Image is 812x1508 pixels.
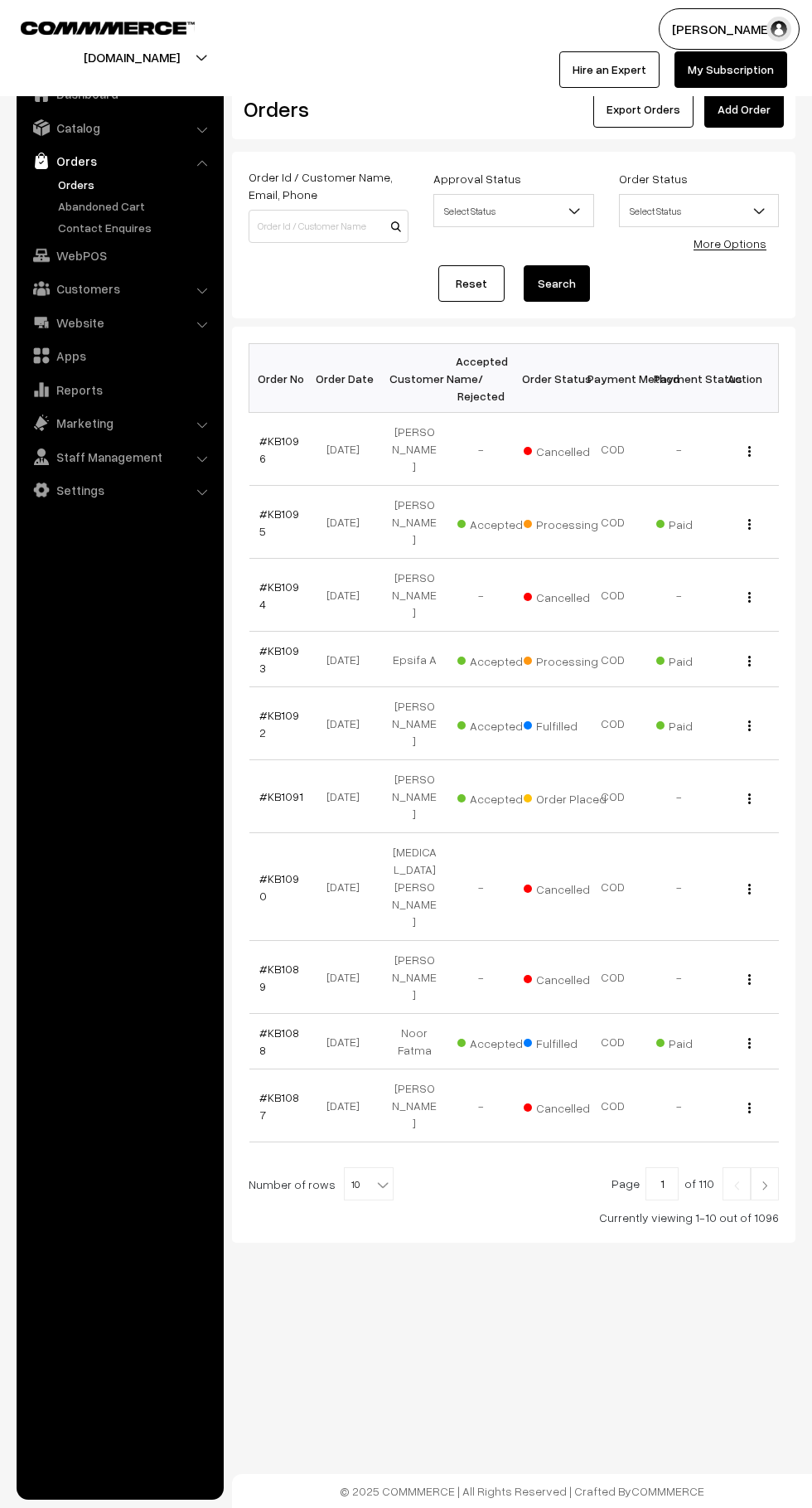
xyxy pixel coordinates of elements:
[524,648,607,670] span: Processing
[656,512,739,533] span: Paid
[26,36,238,78] button: [DOMAIN_NAME]
[514,344,580,413] th: Order Status
[524,439,607,460] span: Cancelled
[381,760,447,833] td: [PERSON_NAME]
[21,240,218,270] a: WebPOS
[580,687,646,760] td: COD
[580,344,646,413] th: Payment Method
[433,194,593,227] span: Select Status
[684,1176,714,1190] span: of 110
[713,344,779,413] th: Action
[381,687,447,760] td: [PERSON_NAME]
[748,884,751,895] img: Menu
[620,196,778,225] span: Select Status
[21,17,166,36] a: COMMMERCE
[694,236,766,250] a: More Options
[244,96,407,122] h2: Orders
[259,1026,299,1057] a: #KB1088
[315,687,381,760] td: [DATE]
[524,876,607,898] span: Cancelled
[232,1474,812,1508] footer: © 2025 COMMMERCE | All Rights Reserved | Crafted By
[656,648,739,670] span: Paid
[315,1014,381,1069] td: [DATE]
[748,519,751,530] img: Menu
[646,833,713,941] td: -
[259,789,303,803] a: #KB1091
[766,17,791,41] img: user
[249,1209,779,1226] div: Currently viewing 1-10 out of 1096
[249,1176,336,1193] span: Number of rows
[704,91,784,128] a: Add Order
[381,941,447,1014] td: [PERSON_NAME]
[447,344,514,413] th: Accepted / Rejected
[457,1030,540,1052] span: Accepted
[646,1069,713,1142] td: -
[447,833,514,941] td: -
[447,941,514,1014] td: -
[315,941,381,1014] td: [DATE]
[259,708,299,739] a: #KB1092
[457,713,540,735] span: Accepted
[21,146,218,176] a: Orders
[748,1038,751,1049] img: Menu
[259,871,299,903] a: #KB1090
[345,1168,393,1201] span: 10
[249,210,408,243] input: Order Id / Customer Name / Customer Email / Customer Phone
[259,579,299,611] a: #KB1094
[315,344,381,413] th: Order Date
[315,760,381,833] td: [DATE]
[21,375,218,405] a: Reports
[619,170,688,187] label: Order Status
[433,170,521,187] label: Approval Status
[344,1167,394,1200] span: 10
[580,1069,646,1142] td: COD
[646,760,713,833] td: -
[21,408,218,438] a: Marketing
[580,559,646,632] td: COD
[315,632,381,687] td: [DATE]
[381,486,447,559] td: [PERSON_NAME]
[381,559,447,632] td: [PERSON_NAME]
[524,1095,607,1117] span: Cancelled
[315,413,381,486] td: [DATE]
[656,713,739,735] span: Paid
[611,1176,640,1190] span: Page
[434,196,592,225] span: Select Status
[646,413,713,486] td: -
[656,1030,739,1052] span: Paid
[631,1484,704,1498] a: COMMMERCE
[748,793,751,804] img: Menu
[259,507,299,538] a: #KB1095
[580,486,646,559] td: COD
[315,486,381,559] td: [DATE]
[54,219,218,236] a: Contact Enquires
[524,786,607,807] span: Order Placed
[619,194,779,227] span: Select Status
[259,962,299,993] a: #KB1089
[559,51,660,88] a: Hire an Expert
[259,434,299,465] a: #KB1096
[21,442,218,472] a: Staff Management
[438,265,505,302] a: Reset
[748,446,751,457] img: Menu
[580,760,646,833] td: COD
[259,1090,299,1122] a: #KB1087
[447,559,514,632] td: -
[646,941,713,1014] td: -
[593,91,694,128] button: Export Orders
[259,643,299,675] a: #KB1093
[457,648,540,670] span: Accepted
[580,833,646,941] td: COD
[757,1181,772,1190] img: Right
[524,584,607,606] span: Cancelled
[457,512,540,533] span: Accepted
[580,413,646,486] td: COD
[21,341,218,371] a: Apps
[646,559,713,632] td: -
[315,559,381,632] td: [DATE]
[646,344,713,413] th: Payment Status
[54,197,218,215] a: Abandoned Cart
[580,632,646,687] td: COD
[54,176,218,193] a: Orders
[659,8,800,50] button: [PERSON_NAME]…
